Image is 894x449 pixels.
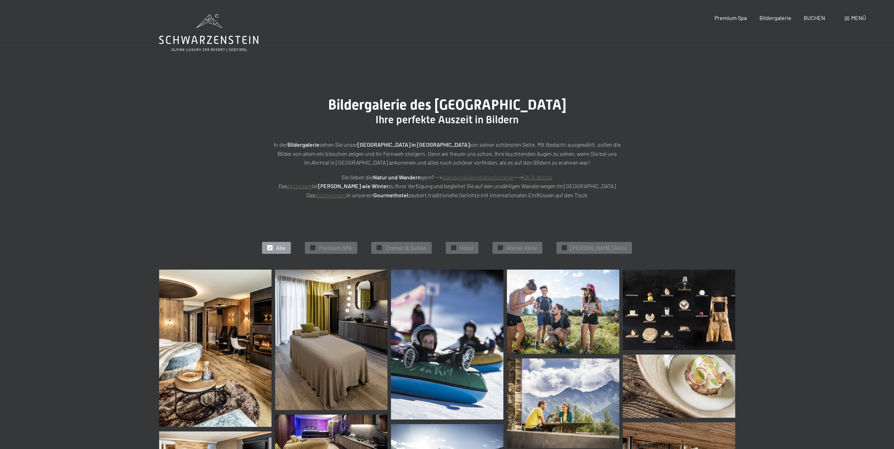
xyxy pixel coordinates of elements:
span: Hotel [460,244,473,252]
img: Bildergalerie [507,358,619,448]
p: Sie lieben die gern? --> ---> Das ist zu Ihrer Verfügung und begleitet Sie auf den unzähligen Wan... [272,173,623,200]
span: Ihre perfekte Auszeit in Bildern [376,113,518,126]
img: Bildergalerie [507,270,619,354]
strong: [PERSON_NAME] wie Winter [318,183,389,189]
strong: [GEOGRAPHIC_DATA] in [GEOGRAPHIC_DATA] [358,141,470,148]
span: [PERSON_NAME] Aktiv [570,244,627,252]
a: Premium Spa [714,14,747,21]
strong: Gourmethotel [373,192,408,198]
a: Ski & Winter [523,174,553,180]
img: Bildergalerie [275,270,387,410]
img: Bildergalerie [391,270,503,420]
a: Wandern&AktivitätenSommer [442,174,514,180]
a: BUCHEN [804,14,825,21]
a: Küchenteam [315,192,346,198]
span: Bildergalerie des [GEOGRAPHIC_DATA] [328,97,566,113]
img: Bildergalerie [623,270,735,350]
strong: Natur und Wandern [373,174,421,180]
span: ✓ [499,245,502,250]
span: ✓ [452,245,455,250]
strong: Bildergalerie [287,141,319,148]
span: ✓ [312,245,314,250]
span: ✓ [269,245,272,250]
span: Premium SPA [319,244,352,252]
p: In der sehen Sie unser von seiner schönsten Seite. Mit Bedacht ausgewählt, sollen die Bilder von ... [272,140,623,167]
span: Winter Aktiv [507,244,537,252]
span: Menü [851,14,866,21]
img: Bildergalerie [159,270,272,427]
a: Bildergalerie [759,14,791,21]
img: Bildergalerie [623,355,735,418]
span: Alle [276,244,286,252]
span: ✓ [563,245,566,250]
a: Aktivteam [288,183,312,189]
